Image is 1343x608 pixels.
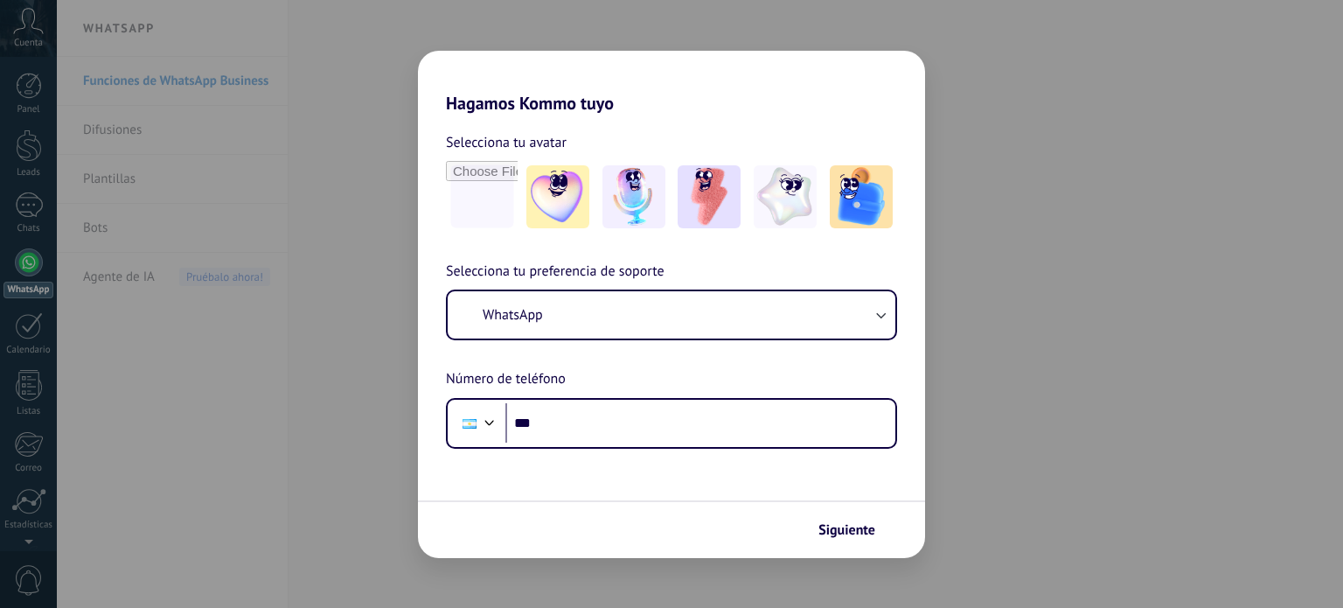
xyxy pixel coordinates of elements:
[602,165,665,228] img: -2.jpeg
[483,306,543,324] span: WhatsApp
[446,261,665,283] span: Selecciona tu preferencia de soporte
[830,165,893,228] img: -5.jpeg
[446,131,567,154] span: Selecciona tu avatar
[818,524,875,536] span: Siguiente
[448,291,895,339] button: WhatsApp
[446,368,566,391] span: Número de teléfono
[453,405,486,442] div: Argentina: + 54
[811,515,899,545] button: Siguiente
[678,165,741,228] img: -3.jpeg
[526,165,589,228] img: -1.jpeg
[754,165,817,228] img: -4.jpeg
[418,51,925,114] h2: Hagamos Kommo tuyo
